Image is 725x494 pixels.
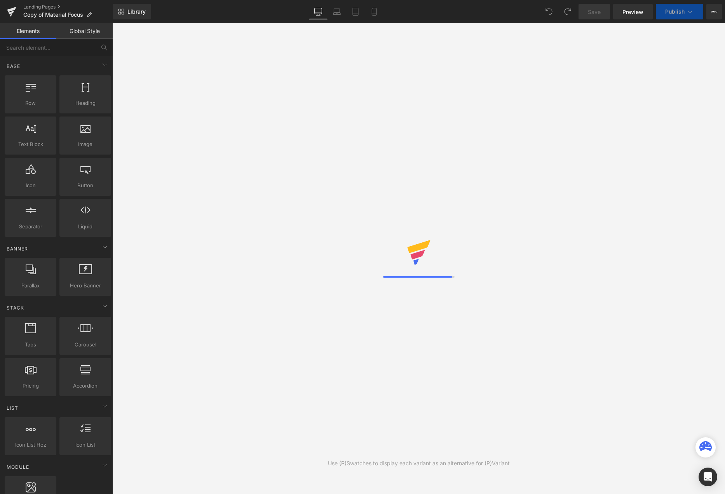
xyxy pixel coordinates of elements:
span: Stack [6,304,25,311]
span: Save [588,8,601,16]
a: Tablet [346,4,365,19]
span: Hero Banner [62,282,109,290]
div: Use (P)Swatches to display each variant as an alternative for (P)Variant [328,459,510,468]
span: Tabs [7,341,54,349]
span: Preview [622,8,643,16]
a: Global Style [56,23,113,39]
span: Icon List [62,441,109,449]
span: Heading [62,99,109,107]
button: Redo [560,4,575,19]
a: Desktop [309,4,328,19]
a: Laptop [328,4,346,19]
span: Copy of Material Focus [23,12,83,18]
span: Accordion [62,382,109,390]
span: Text Block [7,140,54,148]
span: Separator [7,223,54,231]
span: Banner [6,245,29,252]
span: Carousel [62,341,109,349]
span: Module [6,463,30,471]
span: Library [127,8,146,15]
span: Base [6,63,21,70]
a: Mobile [365,4,383,19]
button: More [706,4,722,19]
span: Liquid [62,223,109,231]
a: New Library [113,4,151,19]
span: Icon [7,181,54,190]
span: Icon List Hoz [7,441,54,449]
a: Preview [613,4,653,19]
span: List [6,404,19,412]
div: Open Intercom Messenger [699,468,717,486]
a: Landing Pages [23,4,113,10]
span: Row [7,99,54,107]
button: Publish [656,4,703,19]
span: Publish [665,9,685,15]
span: Parallax [7,282,54,290]
span: Image [62,140,109,148]
span: Pricing [7,382,54,390]
span: Button [62,181,109,190]
button: Undo [541,4,557,19]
